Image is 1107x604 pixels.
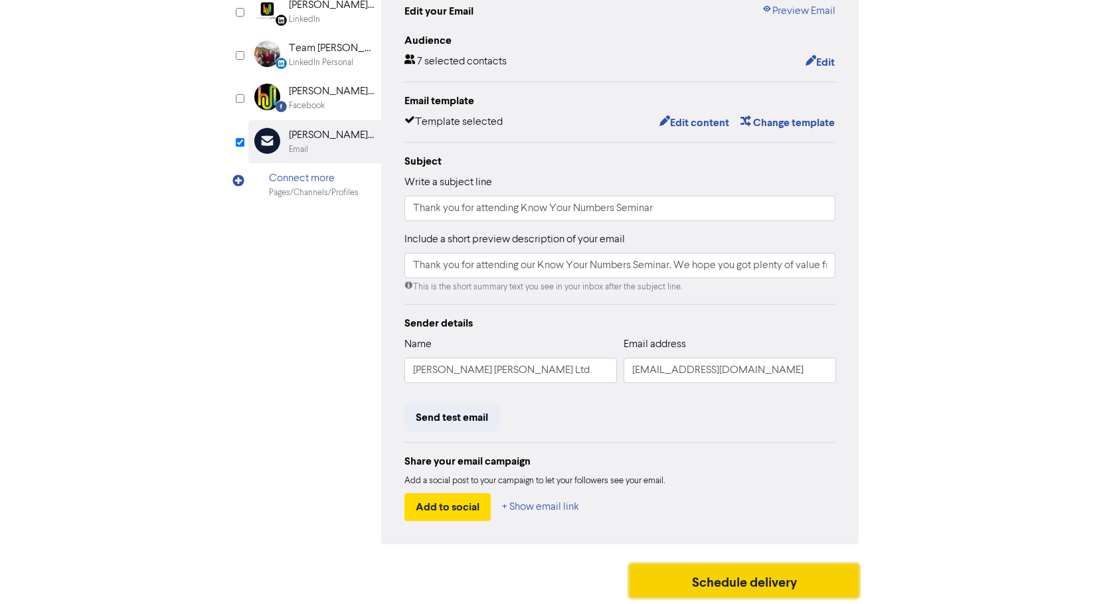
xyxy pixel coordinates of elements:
div: [PERSON_NAME] [PERSON_NAME] Ltd [289,84,374,100]
img: Facebook [254,84,280,110]
div: This is the short summary text you see in your inbox after the subject line. [404,281,836,293]
div: Audience [404,33,836,48]
button: Send test email [404,404,499,431]
div: Subject [404,153,836,169]
button: Change template [740,114,835,131]
div: Team [PERSON_NAME] [289,40,374,56]
div: Email template [404,93,836,109]
div: Facebook [289,100,325,112]
label: Email address [624,337,686,352]
div: Email [289,143,308,156]
button: Add to social [404,493,491,521]
button: Edit content [659,114,730,131]
button: Edit [805,54,835,71]
div: Edit your Email [404,3,473,19]
div: Connect more [269,171,359,187]
div: LinkedIn [289,13,320,26]
iframe: Chat Widget [1041,540,1107,604]
div: [PERSON_NAME] [PERSON_NAME] LtdEmail [248,120,381,163]
div: Share your email campaign [404,453,836,469]
div: [PERSON_NAME] [PERSON_NAME] Ltd [289,127,374,143]
label: Name [404,337,432,352]
div: LinkedinPersonal Team [PERSON_NAME]LinkedIn Personal [248,33,381,76]
label: Include a short preview description of your email [404,232,625,248]
button: + Show email link [501,493,580,521]
img: LinkedinPersonal [254,40,280,67]
div: Pages/Channels/Profiles [269,187,359,199]
div: Sender details [404,315,836,331]
div: LinkedIn Personal [289,56,353,69]
div: Add a social post to your campaign to let your followers see your email. [404,475,836,488]
button: Schedule delivery [630,564,859,597]
a: Preview Email [762,3,835,19]
div: 7 selected contacts [404,54,507,71]
label: Write a subject line [404,175,492,190]
div: Facebook [PERSON_NAME] [PERSON_NAME] LtdFacebook [248,76,381,119]
div: Connect morePages/Channels/Profiles [248,163,381,206]
div: Template selected [404,114,503,131]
